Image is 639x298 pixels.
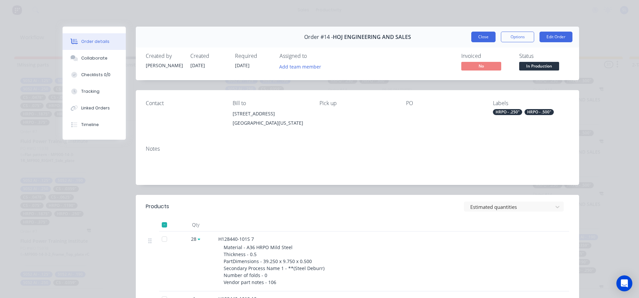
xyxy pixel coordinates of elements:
[525,109,554,115] div: HRPO - .500"
[146,62,182,69] div: [PERSON_NAME]
[461,53,511,59] div: Invoiced
[319,100,396,106] div: Pick up
[63,33,126,50] button: Order details
[146,100,222,106] div: Contact
[616,275,632,291] div: Open Intercom Messenger
[276,62,325,71] button: Add team member
[471,32,496,42] button: Close
[233,118,309,128] div: [GEOGRAPHIC_DATA][US_STATE]
[63,116,126,133] button: Timeline
[218,236,254,242] span: H128440-101S 7
[81,39,109,45] div: Order details
[146,146,569,152] div: Notes
[81,72,110,78] div: Checklists 0/0
[81,55,107,61] div: Collaborate
[233,100,309,106] div: Bill to
[190,62,205,69] span: [DATE]
[146,203,169,211] div: Products
[81,122,99,128] div: Timeline
[81,105,110,111] div: Linked Orders
[280,53,346,59] div: Assigned to
[191,235,196,242] span: 28
[224,244,324,285] span: Material - A36 HRPO Mild Steel Thickness - 0.5 PartDimensions - 39.250 x 9.750 x 0.500 Secondary ...
[493,109,522,115] div: HRPO - .250"
[233,109,309,118] div: [STREET_ADDRESS]
[519,62,559,70] span: In Production
[406,100,482,106] div: PO
[81,88,100,94] div: Tracking
[233,109,309,130] div: [STREET_ADDRESS][GEOGRAPHIC_DATA][US_STATE]
[519,62,559,72] button: In Production
[190,53,227,59] div: Created
[519,53,569,59] div: Status
[461,62,501,70] span: No
[304,34,333,40] span: Order #14 -
[63,83,126,100] button: Tracking
[235,53,272,59] div: Required
[63,100,126,116] button: Linked Orders
[63,67,126,83] button: Checklists 0/0
[333,34,411,40] span: HOJ ENGINEERING AND SALES
[235,62,250,69] span: [DATE]
[493,100,569,106] div: Labels
[146,53,182,59] div: Created by
[280,62,325,71] button: Add team member
[63,50,126,67] button: Collaborate
[539,32,572,42] button: Edit Order
[501,32,534,42] button: Options
[176,218,216,231] div: Qty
